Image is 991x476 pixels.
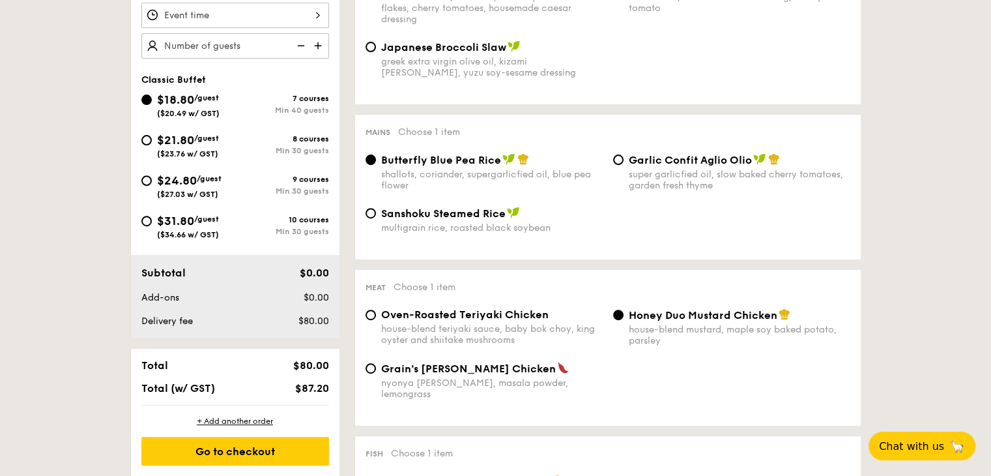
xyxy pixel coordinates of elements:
[366,310,376,320] input: Oven-Roasted Teriyaki Chickenhouse-blend teriyaki sauce, baby bok choy, king oyster and shiitake ...
[381,363,556,375] span: Grain's [PERSON_NAME] Chicken
[381,169,603,191] div: shallots, coriander, supergarlicfied oil, blue pea flower
[141,175,152,186] input: $24.80/guest($27.03 w/ GST)9 coursesMin 30 guests
[157,149,218,158] span: ($23.76 w/ GST)
[502,153,515,165] img: icon-vegan.f8ff3823.svg
[381,207,506,220] span: Sanshoku Steamed Rice
[366,128,390,137] span: Mains
[141,3,329,28] input: Event time
[197,174,222,183] span: /guest
[381,308,549,321] span: Oven-Roasted Teriyaki Chicken
[235,106,329,115] div: Min 40 guests
[298,316,328,327] span: $80.00
[613,310,624,320] input: Honey Duo Mustard Chickenhouse-blend mustard, maple soy baked potato, parsley
[141,135,152,145] input: $21.80/guest($23.76 w/ GST)8 coursesMin 30 guests
[235,186,329,196] div: Min 30 guests
[949,439,965,454] span: 🦙
[157,173,197,188] span: $24.80
[366,208,376,218] input: Sanshoku Steamed Ricemultigrain rice, roasted black soybean
[157,109,220,118] span: ($20.49 w/ GST)
[381,222,603,233] div: multigrain rice, roasted black soybean
[157,190,218,199] span: ($27.03 w/ GST)
[613,155,624,165] input: Garlic Confit Aglio Oliosuper garlicfied oil, slow baked cherry tomatoes, garden fresh thyme
[381,378,603,400] div: nyonya [PERSON_NAME], masala powder, lemongrass
[141,316,193,327] span: Delivery fee
[366,42,376,52] input: Japanese Broccoli Slawgreek extra virgin olive oil, kizami [PERSON_NAME], yuzu soy-sesame dressing
[157,214,194,228] span: $31.80
[157,93,194,107] span: $18.80
[141,382,215,394] span: Total (w/ GST)
[629,169,850,191] div: super garlicfied oil, slow baked cherry tomatoes, garden fresh thyme
[235,134,329,143] div: 8 courses
[235,94,329,103] div: 7 courses
[768,153,780,165] img: icon-chef-hat.a58ddaea.svg
[235,175,329,184] div: 9 courses
[629,309,777,321] span: Honey Duo Mustard Chicken
[141,33,329,59] input: Number of guests
[141,359,168,372] span: Total
[194,215,219,224] span: /guest
[869,432,975,460] button: Chat with us🦙
[629,324,850,346] div: house-blend mustard, maple soy baked potato, parsley
[299,267,328,279] span: $0.00
[557,362,569,374] img: icon-spicy.37a8142b.svg
[141,416,329,426] div: + Add another order
[141,267,186,279] span: Subtotal
[879,440,944,453] span: Chat with us
[235,146,329,155] div: Min 30 guests
[517,153,529,165] img: icon-chef-hat.a58ddaea.svg
[391,448,453,459] span: Choose 1 item
[309,33,329,58] img: icon-add.58712e84.svg
[141,292,179,303] span: Add-ons
[381,56,603,78] div: greek extra virgin olive oil, kizami [PERSON_NAME], yuzu soy-sesame dressing
[303,292,328,303] span: $0.00
[753,153,766,165] img: icon-vegan.f8ff3823.svg
[290,33,309,58] img: icon-reduce.1d2dbef1.svg
[141,437,329,466] div: Go to checkout
[394,282,455,293] span: Choose 1 item
[141,216,152,226] input: $31.80/guest($34.66 w/ GST)10 coursesMin 30 guests
[381,323,603,346] div: house-blend teriyaki sauce, baby bok choy, king oyster and shiitake mushrooms
[366,155,376,165] input: Butterfly Blue Pea Riceshallots, coriander, supergarlicfied oil, blue pea flower
[398,126,460,138] span: Choose 1 item
[507,207,520,218] img: icon-vegan.f8ff3823.svg
[293,359,328,372] span: $80.00
[157,230,219,239] span: ($34.66 w/ GST)
[381,41,506,53] span: Japanese Broccoli Slaw
[235,227,329,236] div: Min 30 guests
[508,40,521,52] img: icon-vegan.f8ff3823.svg
[629,154,752,166] span: Garlic Confit Aglio Olio
[294,382,328,394] span: $87.20
[157,133,194,147] span: $21.80
[194,134,219,143] span: /guest
[194,93,219,102] span: /guest
[366,363,376,374] input: Grain's [PERSON_NAME] Chickennyonya [PERSON_NAME], masala powder, lemongrass
[779,308,790,320] img: icon-chef-hat.a58ddaea.svg
[141,95,152,105] input: $18.80/guest($20.49 w/ GST)7 coursesMin 40 guests
[235,215,329,224] div: 10 courses
[381,154,501,166] span: Butterfly Blue Pea Rice
[141,74,206,85] span: Classic Buffet
[366,283,386,292] span: Meat
[366,449,383,458] span: Fish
